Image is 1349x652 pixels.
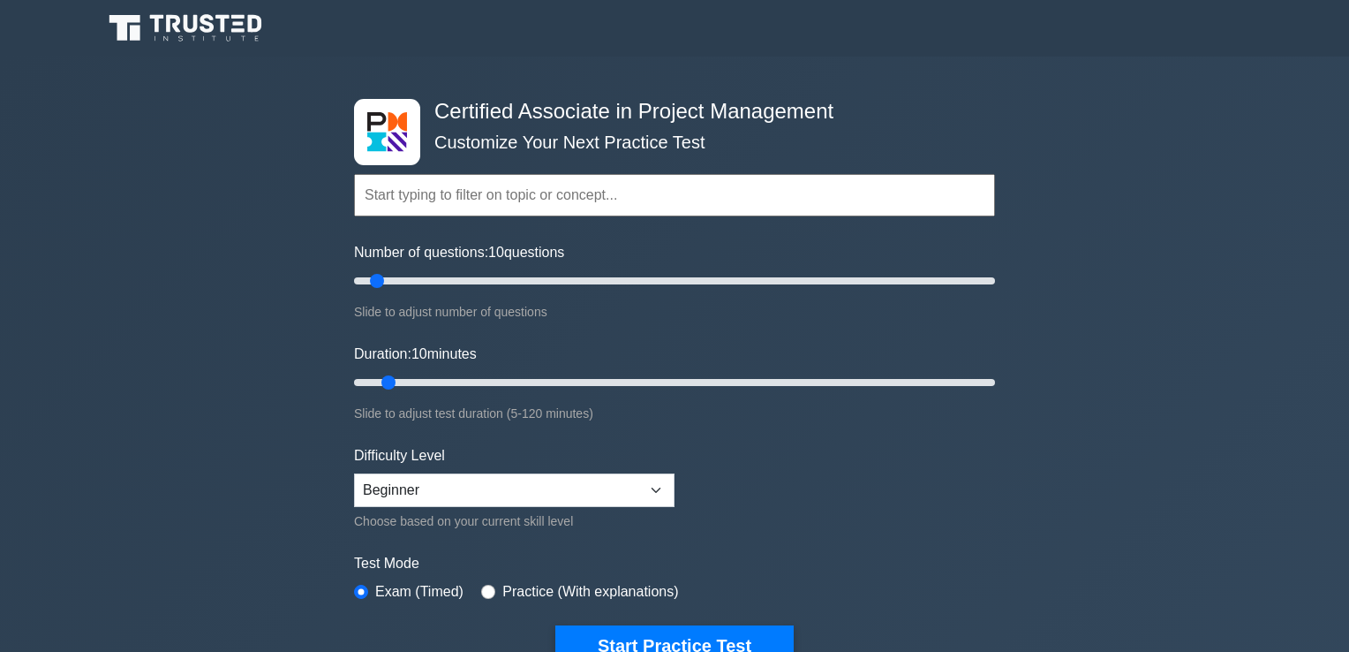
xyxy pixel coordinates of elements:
[411,346,427,361] span: 10
[427,99,908,125] h4: Certified Associate in Project Management
[375,581,463,603] label: Exam (Timed)
[354,242,564,263] label: Number of questions: questions
[354,344,477,365] label: Duration: minutes
[354,511,674,532] div: Choose based on your current skill level
[354,553,995,574] label: Test Mode
[354,445,445,466] label: Difficulty Level
[354,301,995,322] div: Slide to adjust number of questions
[354,403,995,424] div: Slide to adjust test duration (5-120 minutes)
[502,581,678,603] label: Practice (With explanations)
[354,174,995,216] input: Start typing to filter on topic or concept...
[488,245,504,260] span: 10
